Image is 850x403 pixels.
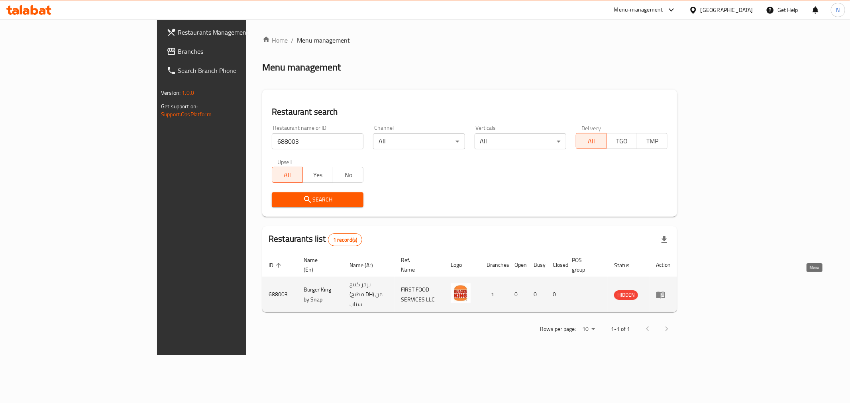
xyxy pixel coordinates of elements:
table: enhanced table [262,253,677,312]
div: Total records count [328,233,363,246]
a: Support.OpsPlatform [161,109,212,119]
span: Get support on: [161,101,198,112]
button: Yes [302,167,333,183]
div: All [475,133,566,149]
span: Status [614,260,640,270]
td: 0 [546,277,565,312]
div: [GEOGRAPHIC_DATA] [701,6,753,14]
img: Burger King by Snap [451,283,471,303]
div: Menu-management [614,5,663,15]
button: All [272,167,302,183]
h2: Restaurants list [269,233,362,246]
span: Search [278,195,357,205]
td: 0 [508,277,527,312]
input: Search for restaurant name or ID.. [272,133,363,149]
span: N [836,6,840,14]
span: Name (Ar) [349,260,383,270]
span: Menu management [297,35,350,45]
h2: Menu management [262,61,341,74]
a: Search Branch Phone [160,61,299,80]
button: TGO [606,133,637,149]
span: No [336,169,360,181]
button: Search [272,192,363,207]
span: TMP [640,135,664,147]
th: Logo [444,253,480,277]
td: Burger King by Snap [297,277,343,312]
div: Export file [655,230,674,249]
span: POS group [572,255,598,274]
nav: breadcrumb [262,35,677,45]
label: Delivery [581,125,601,131]
span: HIDDEN [614,290,638,299]
span: 1.0.0 [182,88,194,98]
span: ID [269,260,284,270]
th: Closed [546,253,565,277]
div: All [373,133,465,149]
td: 0 [527,277,546,312]
button: No [333,167,363,183]
span: Search Branch Phone [178,66,292,75]
a: Restaurants Management [160,23,299,42]
span: Yes [306,169,330,181]
span: Name (En) [304,255,334,274]
p: 1-1 of 1 [611,324,630,334]
th: Branches [480,253,508,277]
span: All [275,169,299,181]
span: All [579,135,603,147]
span: Ref. Name [401,255,435,274]
th: Action [650,253,677,277]
td: 1 [480,277,508,312]
td: FIRST FOOD SERVICES LLC [395,277,444,312]
h2: Restaurant search [272,106,667,118]
span: Restaurants Management [178,27,292,37]
button: TMP [637,133,667,149]
div: Rows per page: [579,323,598,335]
a: Branches [160,42,299,61]
button: All [576,133,607,149]
label: Upsell [277,159,292,164]
th: Open [508,253,527,277]
span: Branches [178,47,292,56]
th: Busy [527,253,546,277]
span: 1 record(s) [328,236,362,244]
p: Rows per page: [540,324,576,334]
span: TGO [610,135,634,147]
td: برجر كينج (مطبخ DH) من سناب [343,277,395,312]
span: Version: [161,88,181,98]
